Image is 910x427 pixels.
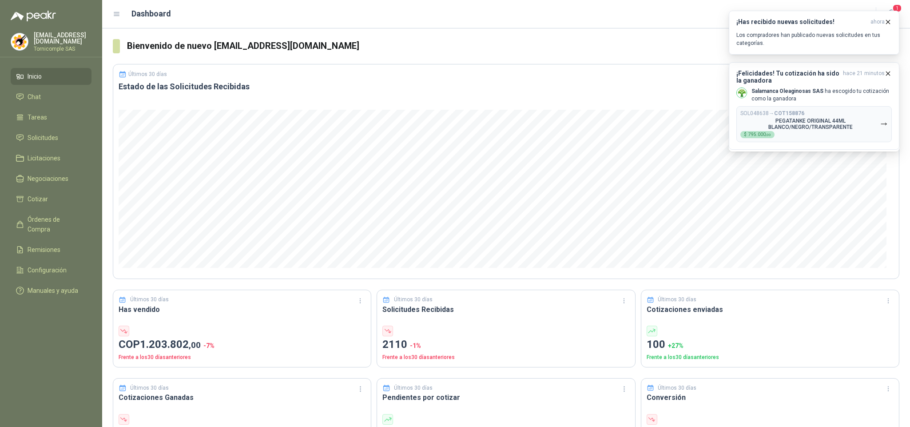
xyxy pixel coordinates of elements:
a: Remisiones [11,241,91,258]
span: Licitaciones [28,153,60,163]
p: [EMAIL_ADDRESS][DOMAIN_NAME] [34,32,91,44]
a: Licitaciones [11,150,91,167]
h3: Cotizaciones Ganadas [119,392,366,403]
p: Últimos 30 días [130,384,169,392]
h3: Bienvenido de nuevo [EMAIL_ADDRESS][DOMAIN_NAME] [127,39,899,53]
p: Frente a los 30 días anteriores [382,353,629,362]
a: Cotizar [11,191,91,208]
p: Últimos 30 días [658,384,696,392]
span: + 27 % [668,342,683,349]
span: 795.000 [748,132,771,137]
p: SOL048638 → [740,110,804,117]
img: Company Logo [737,88,747,98]
a: Negociaciones [11,170,91,187]
img: Logo peakr [11,11,56,21]
p: Últimos 30 días [658,295,696,304]
span: Cotizar [28,194,48,204]
span: 1 [892,4,902,12]
h3: Estado de las Solicitudes Recibidas [119,81,894,92]
span: Manuales y ayuda [28,286,78,295]
span: hace 21 minutos [843,70,885,84]
h3: Solicitudes Recibidas [382,304,629,315]
span: Negociaciones [28,174,68,184]
div: $ [740,131,775,138]
p: ha escogido tu cotización como la ganadora [751,88,892,103]
a: Chat [11,88,91,105]
span: ahora [870,18,885,26]
b: Salamanca Oleaginosas SAS [751,88,823,94]
b: COT158876 [774,110,804,116]
h3: Cotizaciones enviadas [647,304,894,315]
p: Últimos 30 días [130,295,169,304]
span: Remisiones [28,245,60,255]
span: Chat [28,92,41,102]
button: 1 [883,6,899,22]
p: 100 [647,336,894,353]
a: Inicio [11,68,91,85]
span: Configuración [28,265,67,275]
a: Manuales y ayuda [11,282,91,299]
p: Últimos 30 días [128,71,167,77]
span: 1.203.802 [140,338,201,351]
button: SOL048638→COT158876PEGATANKE ORIGINAL 44ML BLANCO/NEGRO/TRANSPARENTE$795.000,00 [736,106,892,142]
a: Solicitudes [11,129,91,146]
img: Company Logo [11,33,28,50]
a: Tareas [11,109,91,126]
button: ¡Has recibido nuevas solicitudes!ahora Los compradores han publicado nuevas solicitudes en tus ca... [729,11,899,55]
h3: Has vendido [119,304,366,315]
p: Tornicomple SAS [34,46,91,52]
p: Frente a los 30 días anteriores [119,353,366,362]
p: COP [119,336,366,353]
p: Últimos 30 días [394,295,433,304]
p: PEGATANKE ORIGINAL 44ML BLANCO/NEGRO/TRANSPARENTE [740,118,880,130]
h3: ¡Has recibido nuevas solicitudes! [736,18,867,26]
button: ¡Felicidades! Tu cotización ha sido la ganadorahace 21 minutos Company LogoSalamanca Oleaginosas ... [729,62,899,150]
a: Configuración [11,262,91,279]
span: ,00 [189,340,201,350]
a: Órdenes de Compra [11,211,91,238]
span: -1 % [410,342,421,349]
p: 2110 [382,336,629,353]
h3: ¡Felicidades! Tu cotización ha sido la ganadora [736,70,839,84]
span: Inicio [28,72,42,81]
h3: Conversión [647,392,894,403]
h3: Pendientes por cotizar [382,392,629,403]
span: Órdenes de Compra [28,215,83,234]
p: Los compradores han publicado nuevas solicitudes en tus categorías. [736,31,892,47]
span: -7 % [203,342,215,349]
h1: Dashboard [131,8,171,20]
span: ,00 [766,133,771,137]
p: Últimos 30 días [394,384,433,392]
p: Frente a los 30 días anteriores [647,353,894,362]
span: Solicitudes [28,133,58,143]
span: Tareas [28,112,47,122]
